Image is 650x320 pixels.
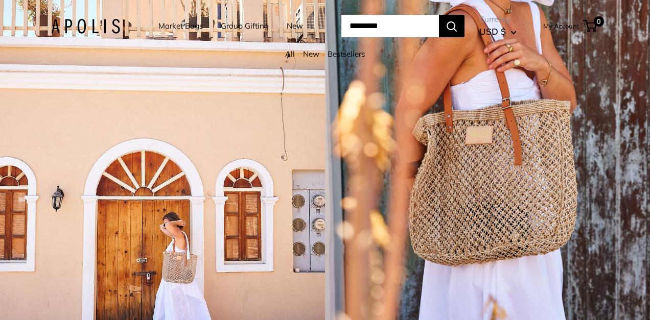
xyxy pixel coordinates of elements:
a: Market Bags [158,19,203,33]
span: USD $ [479,26,506,37]
span: Currency [479,12,517,27]
img: Apolis [51,19,120,34]
a: My Account [543,20,579,32]
button: USD $ [479,23,517,40]
a: New [287,19,303,33]
a: 0 [584,20,597,32]
a: New [303,49,319,59]
a: Group Gifting [221,19,269,33]
a: All [285,49,295,59]
button: Search [439,15,465,37]
a: Bestsellers [328,49,365,59]
input: Search... [341,15,439,37]
span: 0 [594,16,604,27]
